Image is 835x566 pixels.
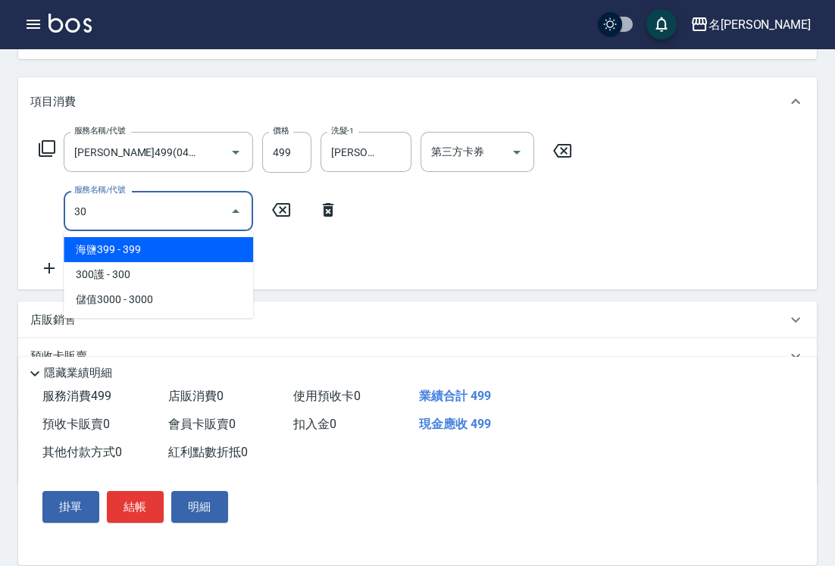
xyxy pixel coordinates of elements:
[74,125,125,136] label: 服務名稱/代號
[42,417,110,431] span: 預收卡販賣 0
[18,338,817,374] div: 預收卡販賣
[74,184,125,195] label: 服務名稱/代號
[107,491,164,523] button: 結帳
[168,389,224,403] span: 店販消費 0
[42,491,99,523] button: 掛單
[171,491,228,523] button: 明細
[419,389,491,403] span: 業績合計 499
[18,302,817,338] div: 店販銷售
[64,237,253,262] span: 海鹽399 - 399
[224,140,248,164] button: Open
[168,445,248,459] span: 紅利點數折抵 0
[273,125,289,136] label: 價格
[18,77,817,126] div: 項目消費
[44,365,112,381] p: 隱藏業績明細
[684,9,817,40] button: 名[PERSON_NAME]
[708,15,811,34] div: 名[PERSON_NAME]
[224,199,248,224] button: Close
[30,349,87,364] p: 預收卡販賣
[168,417,236,431] span: 會員卡販賣 0
[419,417,491,431] span: 現金應收 499
[646,9,677,39] button: save
[48,14,92,33] img: Logo
[42,389,111,403] span: 服務消費 499
[64,262,253,287] span: 300護 - 300
[42,445,122,459] span: 其他付款方式 0
[505,140,529,164] button: Open
[331,125,354,136] label: 洗髮-1
[64,287,253,312] span: 儲值3000 - 3000
[293,389,361,403] span: 使用預收卡 0
[30,94,76,110] p: 項目消費
[30,312,76,328] p: 店販銷售
[293,417,336,431] span: 扣入金 0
